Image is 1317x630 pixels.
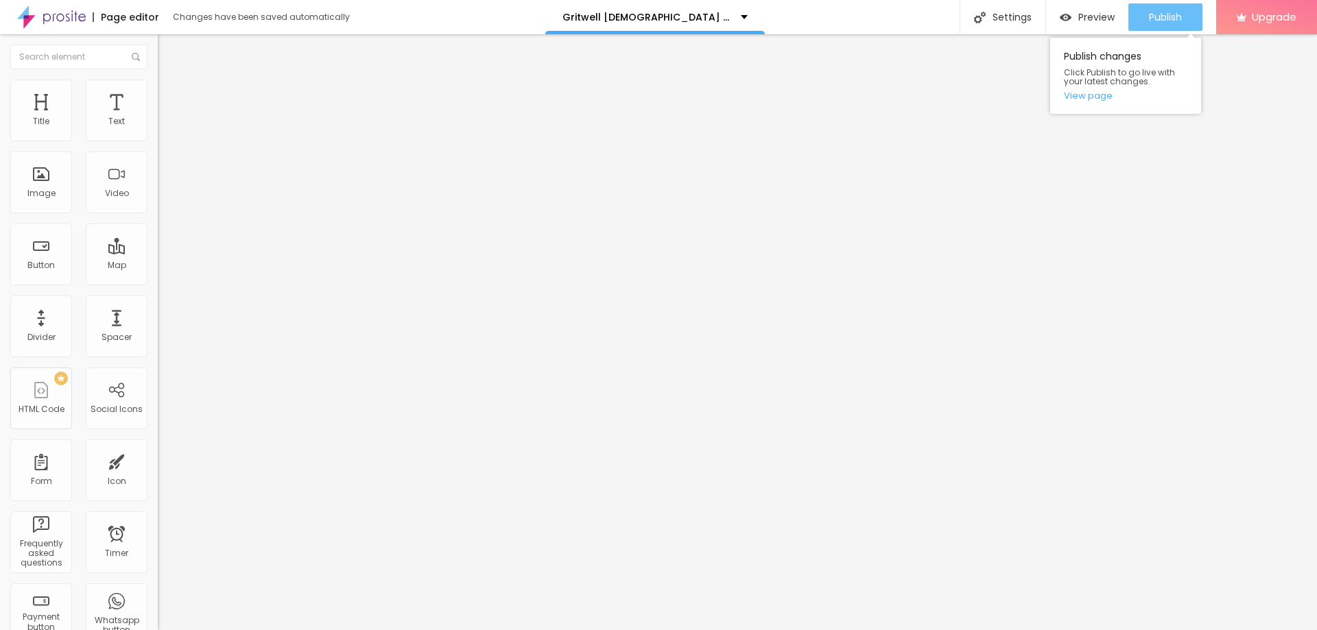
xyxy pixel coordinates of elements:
[102,332,132,342] div: Spacer
[91,404,143,414] div: Social Icons
[27,261,55,270] div: Button
[10,45,147,69] input: Search element
[14,539,68,568] div: Frequently asked questions
[1060,12,1071,23] img: view-1.svg
[27,189,56,198] div: Image
[105,548,128,558] div: Timer
[1064,68,1187,86] span: Click Publish to go live with your latest changes.
[108,117,125,126] div: Text
[93,12,159,22] div: Page editor
[33,117,49,126] div: Title
[105,189,129,198] div: Video
[108,476,126,486] div: Icon
[1128,3,1202,31] button: Publish
[19,404,64,414] div: HTML Code
[1050,38,1201,114] div: Publish changes
[562,12,731,22] p: Gritwell [DEMOGRAPHIC_DATA] Performance Gummies
[1064,91,1187,100] a: View page
[31,476,52,486] div: Form
[108,261,126,270] div: Map
[132,53,140,61] img: Icone
[1046,3,1128,31] button: Preview
[158,34,1317,630] iframe: Editor
[974,12,986,23] img: Icone
[27,332,56,342] div: Divider
[173,13,350,21] div: Changes have been saved automatically
[1149,12,1182,23] span: Publish
[1252,11,1296,23] span: Upgrade
[1078,12,1115,23] span: Preview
